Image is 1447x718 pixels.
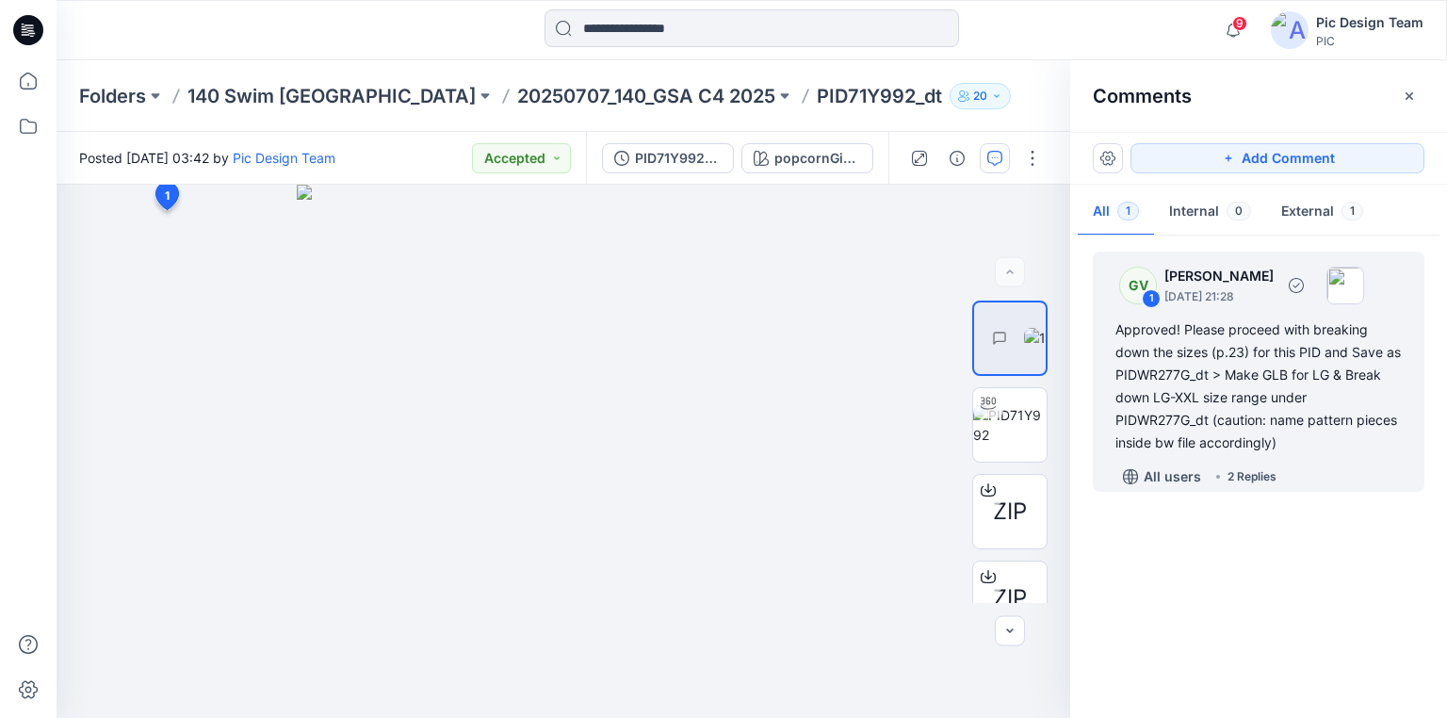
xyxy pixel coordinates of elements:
p: PID71Y992_dt [817,83,942,109]
div: PIC [1316,34,1423,48]
a: 20250707_140_GSA C4 2025 [517,83,775,109]
a: Folders [79,83,146,109]
span: 0 [1227,202,1251,220]
div: GV [1119,267,1157,304]
p: [DATE] 21:28 [1164,287,1274,306]
span: ZIP [993,581,1027,615]
a: 140 Swim [GEOGRAPHIC_DATA] [187,83,476,109]
img: avatar [1271,11,1309,49]
div: Approved! Please proceed with breaking down the sizes (p.23) for this PID and Save as PIDWR277G_d... [1115,318,1402,454]
button: Internal [1154,188,1266,237]
p: 20 [973,86,987,106]
button: PID71Y992_gsa_V3 [602,143,734,173]
span: 1 [1117,202,1139,220]
span: 9 [1232,16,1247,31]
span: ZIP [993,495,1027,529]
h2: Comments [1093,85,1192,107]
button: All [1078,188,1154,237]
div: 1 [1142,289,1161,308]
button: External [1266,188,1378,237]
button: 20 [950,83,1011,109]
span: 1 [1341,202,1363,220]
button: Add Comment [1130,143,1424,173]
button: All users [1115,462,1209,492]
img: PID71Y992 [973,405,1047,445]
button: popcornGingham [741,143,873,173]
div: popcornGingham [774,148,861,169]
img: eyJhbGciOiJIUzI1NiIsImtpZCI6IjAiLCJzbHQiOiJzZXMiLCJ0eXAiOiJKV1QifQ.eyJkYXRhIjp7InR5cGUiOiJzdG9yYW... [297,185,830,718]
div: 2 Replies [1228,467,1276,486]
img: 1 [1024,328,1046,348]
a: Pic Design Team [233,150,335,166]
span: Posted [DATE] 03:42 by [79,148,335,168]
div: PID71Y992_gsa_V3 [635,148,722,169]
p: All users [1144,465,1201,488]
button: Details [942,143,972,173]
div: Pic Design Team [1316,11,1423,34]
p: [PERSON_NAME] [1164,265,1274,287]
